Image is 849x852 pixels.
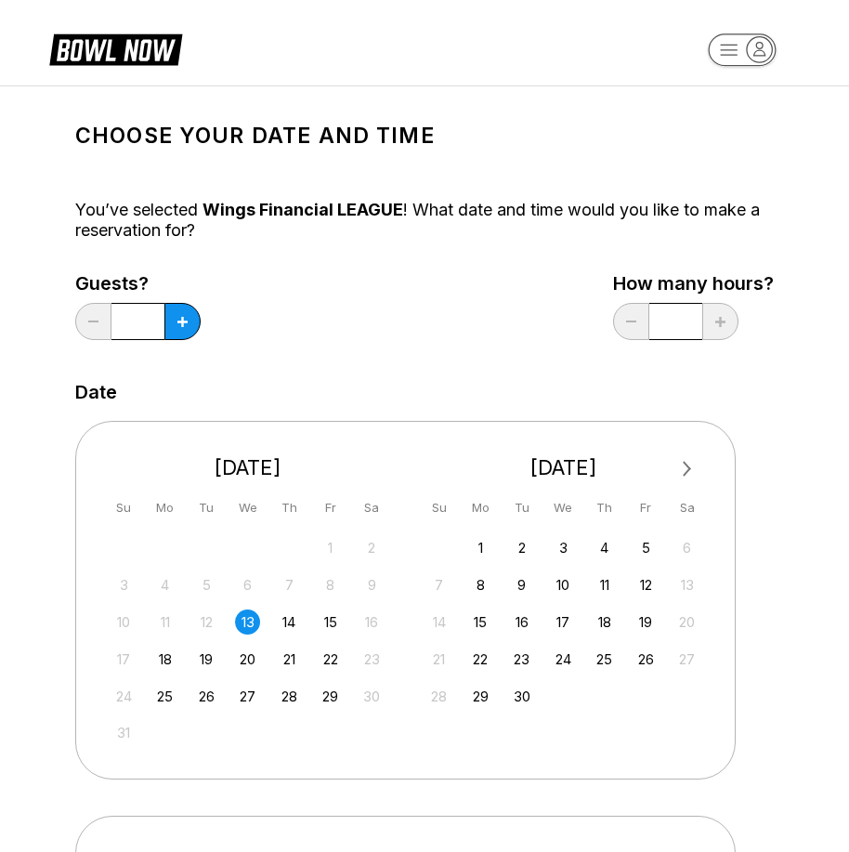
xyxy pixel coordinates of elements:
div: Not available Sunday, September 7th, 2025 [426,572,451,597]
div: Choose Thursday, August 14th, 2025 [277,610,302,635]
div: Not available Wednesday, August 6th, 2025 [235,572,260,597]
label: How many hours? [613,273,774,294]
div: Choose Friday, September 19th, 2025 [633,610,659,635]
div: Choose Friday, September 26th, 2025 [633,647,659,672]
div: Choose Monday, August 25th, 2025 [152,684,177,709]
div: Choose Wednesday, September 10th, 2025 [551,572,576,597]
div: Choose Monday, September 29th, 2025 [468,684,493,709]
div: Not available Saturday, September 20th, 2025 [674,610,699,635]
div: Not available Sunday, September 14th, 2025 [426,610,451,635]
h1: Choose your Date and time [75,123,774,149]
div: Choose Tuesday, September 16th, 2025 [509,610,534,635]
div: Not available Sunday, August 3rd, 2025 [111,572,137,597]
div: Not available Saturday, August 9th, 2025 [359,572,385,597]
div: Not available Sunday, August 24th, 2025 [111,684,137,709]
div: Choose Tuesday, September 23rd, 2025 [509,647,534,672]
div: Choose Monday, September 8th, 2025 [468,572,493,597]
div: Not available Sunday, August 31st, 2025 [111,720,137,745]
div: Not available Thursday, August 7th, 2025 [277,572,302,597]
div: You’ve selected ! What date and time would you like to make a reservation for? [75,200,774,241]
div: Not available Sunday, August 10th, 2025 [111,610,137,635]
div: Not available Sunday, September 28th, 2025 [426,684,451,709]
div: Not available Sunday, August 17th, 2025 [111,647,137,672]
div: Choose Tuesday, September 9th, 2025 [509,572,534,597]
div: Choose Thursday, September 11th, 2025 [592,572,617,597]
div: Choose Friday, September 5th, 2025 [633,535,659,560]
div: Choose Thursday, September 18th, 2025 [592,610,617,635]
div: Choose Friday, August 15th, 2025 [318,610,343,635]
div: Not available Sunday, September 21st, 2025 [426,647,451,672]
div: Not available Saturday, August 30th, 2025 [359,684,385,709]
div: Th [592,495,617,520]
div: Choose Tuesday, September 2nd, 2025 [509,535,534,560]
div: Not available Saturday, August 2nd, 2025 [359,535,385,560]
div: Choose Wednesday, August 13th, 2025 [235,610,260,635]
div: Choose Thursday, September 4th, 2025 [592,535,617,560]
div: Choose Monday, September 15th, 2025 [468,610,493,635]
div: Choose Monday, August 18th, 2025 [152,647,177,672]
div: Fr [318,495,343,520]
div: Su [111,495,137,520]
div: Choose Wednesday, September 24th, 2025 [551,647,576,672]
div: Sa [674,495,699,520]
div: Choose Monday, September 22nd, 2025 [468,647,493,672]
div: Sa [359,495,385,520]
div: Choose Wednesday, September 3rd, 2025 [551,535,576,560]
div: Choose Wednesday, September 17th, 2025 [551,610,576,635]
div: [DATE] [104,455,392,480]
div: Choose Wednesday, August 20th, 2025 [235,647,260,672]
div: Choose Friday, September 12th, 2025 [633,572,659,597]
div: Su [426,495,451,520]
div: Not available Monday, August 11th, 2025 [152,610,177,635]
div: Choose Wednesday, August 27th, 2025 [235,684,260,709]
div: Choose Thursday, August 28th, 2025 [277,684,302,709]
div: We [235,495,260,520]
div: We [551,495,576,520]
span: Wings Financial LEAGUE [202,200,403,219]
div: Choose Tuesday, August 19th, 2025 [194,647,219,672]
div: Choose Thursday, August 21st, 2025 [277,647,302,672]
div: month 2025-09 [424,533,703,709]
div: Not available Saturday, September 27th, 2025 [674,647,699,672]
div: Not available Saturday, August 23rd, 2025 [359,647,385,672]
div: Not available Saturday, August 16th, 2025 [359,610,385,635]
div: Fr [633,495,659,520]
div: Tu [194,495,219,520]
div: Not available Friday, August 8th, 2025 [318,572,343,597]
div: Not available Saturday, September 13th, 2025 [674,572,699,597]
div: Not available Saturday, September 6th, 2025 [674,535,699,560]
div: Not available Friday, August 1st, 2025 [318,535,343,560]
div: Not available Monday, August 4th, 2025 [152,572,177,597]
div: month 2025-08 [109,533,387,746]
div: Tu [509,495,534,520]
label: Date [75,382,117,402]
div: Choose Friday, August 22nd, 2025 [318,647,343,672]
button: Next Month [673,454,702,484]
div: Th [277,495,302,520]
div: Choose Tuesday, September 30th, 2025 [509,684,534,709]
label: Guests? [75,273,201,294]
div: Not available Tuesday, August 12th, 2025 [194,610,219,635]
div: Choose Tuesday, August 26th, 2025 [194,684,219,709]
div: Choose Monday, September 1st, 2025 [468,535,493,560]
div: Not available Tuesday, August 5th, 2025 [194,572,219,597]
div: Mo [152,495,177,520]
div: Mo [468,495,493,520]
div: [DATE] [420,455,708,480]
div: Choose Thursday, September 25th, 2025 [592,647,617,672]
div: Choose Friday, August 29th, 2025 [318,684,343,709]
